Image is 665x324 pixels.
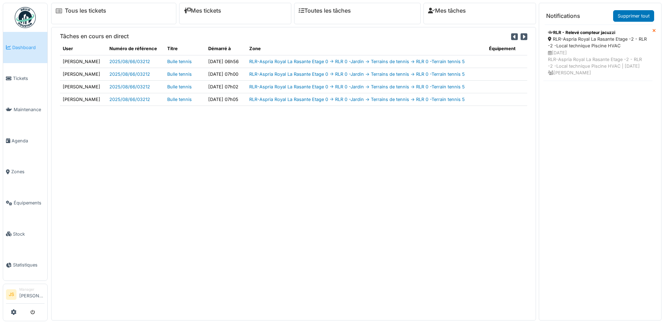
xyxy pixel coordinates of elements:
a: Tous les tickets [65,7,106,14]
a: Toutes les tâches [299,7,351,14]
td: [PERSON_NAME] [60,55,107,68]
td: [DATE] 06h56 [205,55,246,68]
span: Statistiques [13,262,45,268]
li: JS [6,289,16,300]
a: Équipements [3,187,47,218]
h6: Tâches en cours en direct [60,33,129,40]
th: Numéro de référence [107,42,164,55]
a: 2025/08/66/03212 [109,84,150,89]
span: Stock [13,231,45,237]
a: Bulle tennis [167,84,192,89]
a: Dashboard [3,32,47,63]
div: [DATE] RLR-Aspria Royal La Rasante Etage -2 - RLR -2 -Local technique Piscine HVAC | [DATE] [PERS... [548,49,648,76]
a: RLR - Relevé compteur jacuzzi RLR-Aspria Royal La Rasante Etage -2 - RLR -2 -Local technique Pisc... [543,25,652,81]
a: Zones [3,156,47,188]
a: Supprimer tout [613,10,654,22]
td: [PERSON_NAME] [60,80,107,93]
span: Maintenance [14,106,45,113]
a: 2025/08/66/03212 [109,59,150,64]
td: [DATE] 07h05 [205,93,246,106]
td: [DATE] 07h02 [205,80,246,93]
th: Équipement [486,42,527,55]
a: RLR-Aspria Royal La Rasante Etage 0 -> RLR 0 -Jardin -> Terrains de tennis -> RLR 0 -Terrain tenn... [249,84,465,89]
td: [PERSON_NAME] [60,93,107,106]
img: Badge_color-CXgf-gQk.svg [15,7,36,28]
a: Bulle tennis [167,72,192,77]
a: Mes tâches [428,7,466,14]
a: Stock [3,218,47,250]
span: Tickets [13,75,45,82]
a: RLR-Aspria Royal La Rasante Etage 0 -> RLR 0 -Jardin -> Terrains de tennis -> RLR 0 -Terrain tenn... [249,72,465,77]
a: Statistiques [3,250,47,281]
a: 2025/08/66/03212 [109,97,150,102]
a: RLR-Aspria Royal La Rasante Etage 0 -> RLR 0 -Jardin -> Terrains de tennis -> RLR 0 -Terrain tenn... [249,97,465,102]
a: Bulle tennis [167,97,192,102]
h6: Notifications [546,13,580,19]
span: Dashboard [12,44,45,51]
a: Mes tickets [184,7,221,14]
div: RLR-Aspria Royal La Rasante Etage -2 - RLR -2 -Local technique Piscine HVAC [548,36,648,49]
span: translation missing: fr.shared.user [63,46,73,51]
a: Agenda [3,125,47,156]
div: RLR - Relevé compteur jacuzzi [548,29,648,36]
span: Équipements [14,200,45,206]
a: Bulle tennis [167,59,192,64]
th: Titre [164,42,205,55]
span: Zones [11,168,45,175]
td: [PERSON_NAME] [60,68,107,80]
li: [PERSON_NAME] [19,287,45,302]
th: Démarré à [205,42,246,55]
a: 2025/08/66/03212 [109,72,150,77]
a: Maintenance [3,94,47,125]
th: Zone [246,42,486,55]
a: JS Manager[PERSON_NAME] [6,287,45,304]
a: RLR-Aspria Royal La Rasante Etage 0 -> RLR 0 -Jardin -> Terrains de tennis -> RLR 0 -Terrain tenn... [249,59,465,64]
a: Tickets [3,63,47,94]
span: Agenda [12,137,45,144]
div: Manager [19,287,45,292]
td: [DATE] 07h00 [205,68,246,80]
